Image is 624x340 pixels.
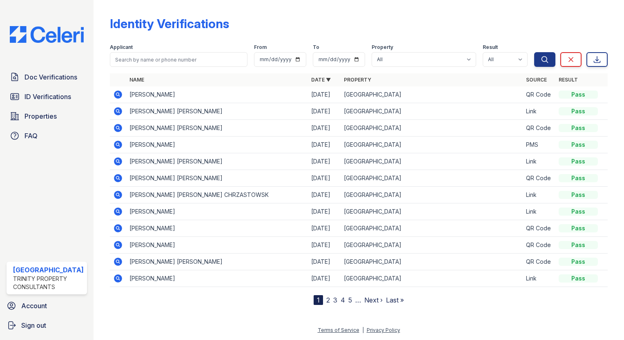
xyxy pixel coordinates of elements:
td: [PERSON_NAME] [PERSON_NAME] [126,254,308,270]
a: Result [559,77,578,83]
td: [DATE] [308,120,341,137]
span: Properties [25,111,57,121]
label: From [254,44,267,51]
span: Account [21,301,47,311]
td: Link [523,153,555,170]
a: Date ▼ [311,77,331,83]
td: [PERSON_NAME] [126,86,308,103]
td: [GEOGRAPHIC_DATA] [341,254,523,270]
td: [PERSON_NAME] [PERSON_NAME] [126,120,308,137]
div: Pass [559,157,598,166]
td: [DATE] [308,86,341,103]
td: [DATE] [308,103,341,120]
span: Sign out [21,320,46,330]
td: [DATE] [308,254,341,270]
td: [PERSON_NAME] [126,137,308,153]
td: [GEOGRAPHIC_DATA] [341,137,523,153]
td: [GEOGRAPHIC_DATA] [341,103,523,120]
a: 4 [341,296,345,304]
td: QR Code [523,237,555,254]
td: [PERSON_NAME] [PERSON_NAME] [126,103,308,120]
td: [GEOGRAPHIC_DATA] [341,270,523,287]
td: PMS [523,137,555,153]
a: Terms of Service [318,327,359,333]
a: Account [3,298,90,314]
span: ID Verifications [25,92,71,102]
td: QR Code [523,254,555,270]
a: Doc Verifications [7,69,87,85]
a: Privacy Policy [367,327,400,333]
td: [DATE] [308,203,341,220]
td: [GEOGRAPHIC_DATA] [341,153,523,170]
td: [GEOGRAPHIC_DATA] [341,237,523,254]
a: Sign out [3,317,90,333]
div: Pass [559,107,598,115]
td: [GEOGRAPHIC_DATA] [341,120,523,137]
img: CE_Logo_Blue-a8612792a0a2168367f1c8372b55b34899dd931a85d93a1a3d3e32e68fde9ad4.png [3,26,90,43]
a: FAQ [7,128,87,144]
td: Link [523,187,555,203]
span: … [355,295,361,305]
a: 2 [326,296,330,304]
a: 3 [333,296,337,304]
td: [DATE] [308,153,341,170]
td: [DATE] [308,270,341,287]
td: [PERSON_NAME] [126,203,308,220]
td: [PERSON_NAME] [PERSON_NAME] [126,153,308,170]
td: [GEOGRAPHIC_DATA] [341,203,523,220]
a: Last » [386,296,404,304]
td: QR Code [523,86,555,103]
div: Pass [559,241,598,249]
td: [PERSON_NAME] [126,237,308,254]
div: Pass [559,174,598,182]
div: [GEOGRAPHIC_DATA] [13,265,84,275]
div: Identity Verifications [110,16,229,31]
a: 5 [348,296,352,304]
td: [GEOGRAPHIC_DATA] [341,187,523,203]
td: QR Code [523,120,555,137]
span: Doc Verifications [25,72,77,82]
td: Link [523,270,555,287]
a: Next › [364,296,383,304]
label: Property [372,44,393,51]
a: Name [129,77,144,83]
td: [PERSON_NAME] [126,270,308,287]
div: Pass [559,191,598,199]
td: [DATE] [308,237,341,254]
td: Link [523,203,555,220]
td: [DATE] [308,220,341,237]
td: [PERSON_NAME] [PERSON_NAME] CHRZASTOWSK [126,187,308,203]
a: ID Verifications [7,88,87,105]
div: 1 [314,295,323,305]
td: Link [523,103,555,120]
td: QR Code [523,220,555,237]
td: [DATE] [308,137,341,153]
a: Source [526,77,547,83]
td: [GEOGRAPHIC_DATA] [341,220,523,237]
td: [PERSON_NAME] [126,220,308,237]
td: [GEOGRAPHIC_DATA] [341,170,523,187]
label: Applicant [110,44,133,51]
td: QR Code [523,170,555,187]
div: Pass [559,124,598,132]
td: [PERSON_NAME] [PERSON_NAME] [126,170,308,187]
label: To [313,44,319,51]
span: FAQ [25,131,38,141]
div: Trinity Property Consultants [13,275,84,291]
td: [DATE] [308,187,341,203]
div: Pass [559,91,598,99]
div: Pass [559,208,598,216]
div: Pass [559,141,598,149]
a: Properties [7,108,87,124]
label: Result [483,44,498,51]
div: | [362,327,364,333]
div: Pass [559,224,598,232]
input: Search by name or phone number [110,52,247,67]
a: Property [344,77,371,83]
div: Pass [559,258,598,266]
td: [DATE] [308,170,341,187]
td: [GEOGRAPHIC_DATA] [341,86,523,103]
div: Pass [559,274,598,283]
